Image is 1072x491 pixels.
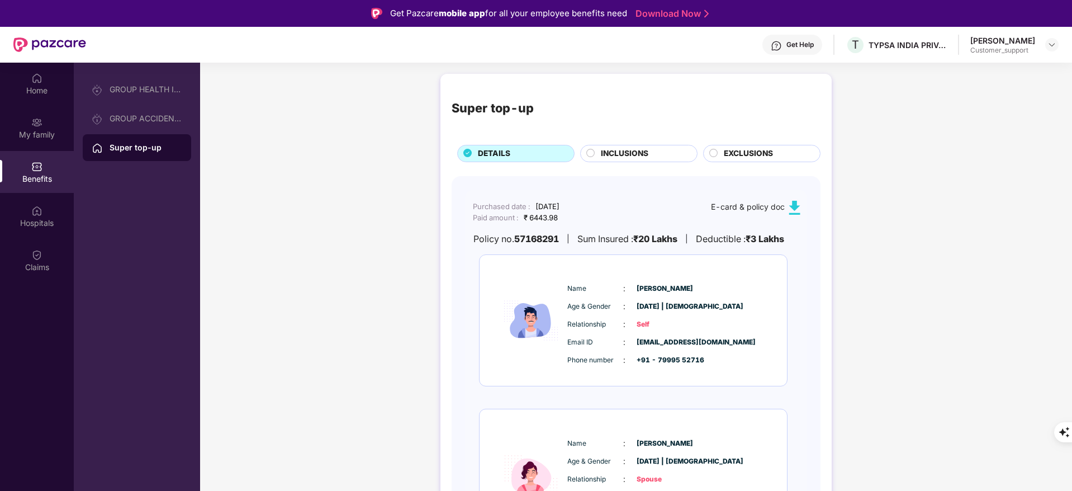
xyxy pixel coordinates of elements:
span: Age & Gender [567,456,623,467]
span: Self [637,319,692,330]
strong: mobile app [439,8,485,18]
span: T [852,38,859,51]
span: : [623,318,625,331]
div: Deductible : [696,232,784,246]
img: svg+xml;base64,PHN2ZyBpZD0iQmVuZWZpdHMiIHhtbG5zPSJodHRwOi8vd3d3LnczLm9yZy8yMDAwL3N2ZyIgd2lkdGg9Ij... [31,161,42,172]
img: svg+xml;base64,PHN2ZyBpZD0iSG9tZSIgeG1sbnM9Imh0dHA6Ly93d3cudzMub3JnLzIwMDAvc3ZnIiB3aWR0aD0iMjAiIG... [92,143,103,154]
div: GROUP ACCIDENTAL INSURANCE [110,114,182,123]
span: : [623,455,625,468]
div: Super top-up [110,142,182,153]
span: Relationship [567,474,623,485]
div: Purchased date : [473,201,530,212]
div: Super top-up [452,98,534,117]
img: svg+xml;base64,PHN2ZyBpZD0iSGVscC0zMngzMiIgeG1sbnM9Imh0dHA6Ly93d3cudzMub3JnLzIwMDAvc3ZnIiB3aWR0aD... [771,40,782,51]
img: svg+xml;base64,PHN2ZyBpZD0iSG9tZSIgeG1sbnM9Imh0dHA6Ly93d3cudzMub3JnLzIwMDAvc3ZnIiB3aWR0aD0iMjAiIG... [31,73,42,84]
img: svg+xml;base64,PHN2ZyB3aWR0aD0iMjAiIGhlaWdodD0iMjAiIHZpZXdCb3g9IjAgMCAyMCAyMCIgZmlsbD0ibm9uZSIgeG... [31,117,42,128]
span: Email ID [567,337,623,348]
div: Get Help [786,40,814,49]
img: svg+xml;base64,PHN2ZyB3aWR0aD0iMjAiIGhlaWdodD0iMjAiIHZpZXdCb3g9IjAgMCAyMCAyMCIgZmlsbD0ibm9uZSIgeG... [92,84,103,96]
span: : [623,473,625,485]
div: GROUP HEALTH INSURANCE [110,85,182,94]
div: Policy no. [473,232,559,246]
div: [DATE] [535,201,559,212]
span: Name [567,438,623,449]
div: Get Pazcare for all your employee benefits need [390,7,627,20]
span: +91 - 79995 52716 [637,355,692,366]
span: : [623,300,625,313]
span: [PERSON_NAME] [637,284,692,294]
span: Relationship [567,319,623,330]
img: icon [497,266,565,375]
div: TYPSA INDIA PRIVATE LIMITED [869,40,947,50]
img: svg+xml;base64,PHN2ZyBpZD0iSG9zcGl0YWxzIiB4bWxucz0iaHR0cDovL3d3dy53My5vcmcvMjAwMC9zdmciIHdpZHRoPS... [31,205,42,216]
div: E-card & policy doc [711,201,801,215]
img: svg+xml;base64,PHN2ZyB4bWxucz0iaHR0cDovL3d3dy53My5vcmcvMjAwMC9zdmciIHdpZHRoPSIxMC40IiBoZWlnaHQ9Ij... [788,201,801,215]
div: Customer_support [970,46,1035,55]
span: Phone number [567,355,623,366]
b: 57168291 [514,232,559,246]
img: New Pazcare Logo [13,37,86,52]
span: Spouse [637,474,692,485]
span: : [623,282,625,295]
span: [DATE] | [DEMOGRAPHIC_DATA] [637,301,692,312]
span: [EMAIL_ADDRESS][DOMAIN_NAME] [637,337,692,348]
b: ₹20 Lakhs [633,233,677,244]
img: svg+xml;base64,PHN2ZyBpZD0iQ2xhaW0iIHhtbG5zPSJodHRwOi8vd3d3LnczLm9yZy8yMDAwL3N2ZyIgd2lkdGg9IjIwIi... [31,249,42,261]
div: | [685,233,688,245]
span: : [623,437,625,450]
span: : [623,336,625,348]
img: Stroke [704,8,709,20]
div: | [567,233,570,245]
span: INCLUSIONS [601,148,648,160]
span: DETAILS [478,148,510,160]
span: [PERSON_NAME] [637,438,692,449]
img: Logo [371,8,382,19]
div: ₹ 6443.98 [524,212,558,223]
span: EXCLUSIONS [724,148,773,160]
div: Paid amount : [473,212,518,223]
a: Download Now [635,8,705,20]
span: Name [567,284,623,294]
div: Sum Insured : [577,232,677,246]
span: Age & Gender [567,301,623,312]
b: ₹3 Lakhs [746,233,784,244]
img: svg+xml;base64,PHN2ZyBpZD0iRHJvcGRvd24tMzJ4MzIiIHhtbG5zPSJodHRwOi8vd3d3LnczLm9yZy8yMDAwL3N2ZyIgd2... [1047,40,1056,49]
span: [DATE] | [DEMOGRAPHIC_DATA] [637,456,692,467]
div: [PERSON_NAME] [970,35,1035,46]
img: svg+xml;base64,PHN2ZyB3aWR0aD0iMjAiIGhlaWdodD0iMjAiIHZpZXdCb3g9IjAgMCAyMCAyMCIgZmlsbD0ibm9uZSIgeG... [92,114,103,125]
span: : [623,354,625,366]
